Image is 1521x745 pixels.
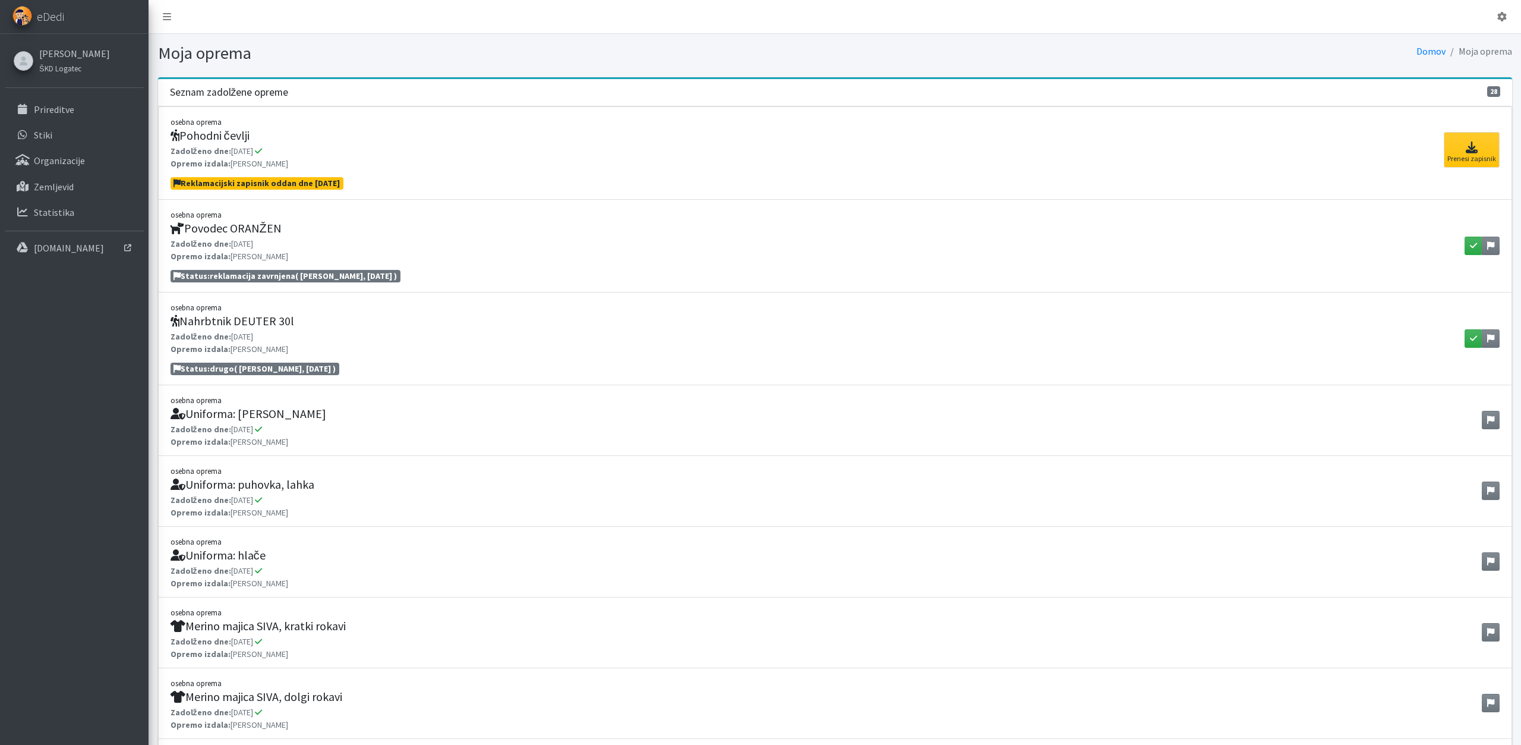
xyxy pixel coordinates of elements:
p: [DATE] [PERSON_NAME] [171,423,326,448]
h5: Povodec ORANŽEN [171,221,400,235]
p: [DATE] [PERSON_NAME] [171,145,343,170]
p: [DATE] [PERSON_NAME] [171,565,288,590]
h5: Merino majica SIVA, kratki rokavi [171,619,346,633]
h5: Nahrbtnik DEUTER 30l [171,314,339,328]
small: osebna oprema [171,303,222,312]
small: osebna oprema [171,537,222,546]
strong: Zadolženo dne: [171,707,231,718]
p: Prireditve [34,103,74,115]
span: eDedi [37,8,64,26]
h1: Moja oprema [158,43,831,64]
a: Domov [1416,45,1446,57]
small: ŠKD Logatec [39,64,81,73]
p: [DATE] [PERSON_NAME] [171,331,339,356]
strong: Zadolženo dne: [171,331,231,342]
p: Zemljevid [34,181,74,193]
p: [DATE] [PERSON_NAME] [171,636,346,661]
a: Organizacije [5,149,144,172]
small: osebna oprema [171,466,222,476]
strong: Zadolženo dne: [171,565,231,576]
small: osebna oprema [171,210,222,219]
strong: Opremo izdala: [171,719,231,730]
small: osebna oprema [171,678,222,688]
p: [DATE] [PERSON_NAME] [171,238,400,263]
img: eDedi [12,6,32,26]
strong: Opremo izdala: [171,251,231,262]
span: Status: ( [PERSON_NAME], [DATE] ) [173,363,336,374]
strong: Opremo izdala: [171,578,231,589]
strong: Opremo izdala: [171,649,231,659]
a: Zemljevid [5,175,144,199]
strong: Opremo izdala: [171,158,231,169]
a: ŠKD Logatec [39,61,110,75]
strong: Zadolženo dne: [171,238,231,249]
a: [DOMAIN_NAME] [5,236,144,260]
a: Stiki [5,123,144,147]
strong: Zadolženo dne: [171,636,231,647]
p: [DOMAIN_NAME] [34,242,104,254]
h5: Uniforma: puhovka, lahka [171,477,314,492]
a: [PERSON_NAME] [39,46,110,61]
a: Prireditve [5,98,144,121]
small: osebna oprema [171,608,222,617]
strong: Opremo izdala: [171,436,231,447]
h5: Uniforma: [PERSON_NAME] [171,407,326,421]
a: Statistika [5,200,144,224]
strong: Opremo izdala: [171,507,231,518]
span: Status: ( [PERSON_NAME], [DATE] ) [173,271,397,281]
strong: Zadolženo dne: [171,495,231,505]
p: Organizacije [34,155,85,166]
small: osebna oprema [171,395,222,405]
strong: Zadolženo dne: [171,424,231,435]
h3: Seznam zadolžene opreme [170,86,289,99]
h5: Pohodni čevlji [171,128,343,143]
p: [DATE] [PERSON_NAME] [171,494,314,519]
p: Stiki [34,129,52,141]
strong: drugo [210,363,234,374]
strong: Opremo izdala: [171,344,231,354]
small: osebna oprema [171,117,222,127]
span: 28 [1487,86,1500,97]
p: [DATE] [PERSON_NAME] [171,706,342,731]
strong: reklamacija zavrnjena [210,271,295,281]
a: Prenesi zapisnik [1444,132,1500,168]
h5: Uniforma: hlače [171,548,288,562]
span: Reklamacijski zapisnik oddan dne [DATE] [173,178,340,188]
strong: Zadolženo dne: [171,146,231,156]
li: Moja oprema [1446,43,1512,60]
h5: Merino majica SIVA, dolgi rokavi [171,690,342,704]
p: Statistika [34,206,74,218]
